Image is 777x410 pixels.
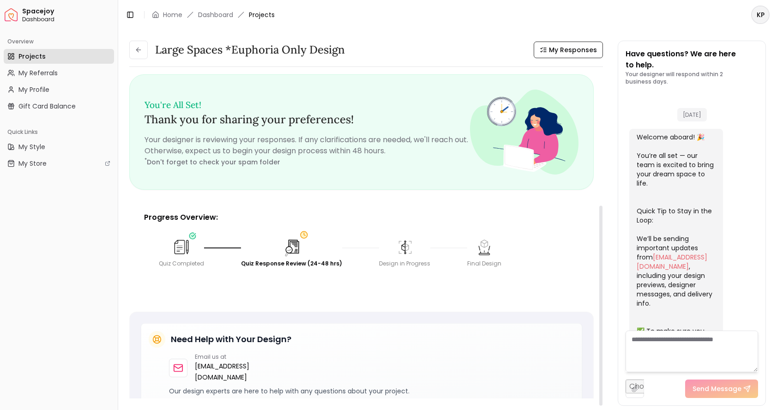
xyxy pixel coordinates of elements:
a: Dashboard [198,10,233,19]
span: Spacejoy [22,7,114,16]
div: Quick Links [4,125,114,139]
a: My Referrals [4,66,114,80]
small: Don't forget to check your spam folder [145,157,280,167]
a: [EMAIL_ADDRESS][DOMAIN_NAME] [195,361,259,383]
a: [EMAIL_ADDRESS][DOMAIN_NAME] [637,253,707,271]
div: Overview [4,34,114,49]
a: Projects [4,49,114,64]
img: Fun quiz review - image [470,90,578,175]
a: My Profile [4,82,114,97]
p: Your designer will respond within 2 business days. [626,71,758,85]
span: KP [752,6,769,23]
span: My Store [18,159,47,168]
img: Spacejoy Logo [5,8,18,21]
a: My Store [4,156,114,171]
span: Gift Card Balance [18,102,76,111]
span: [DATE] [677,108,707,121]
p: Our design experts are here to help with any questions about your project. [169,386,574,396]
button: My Responses [534,42,603,58]
a: Home [163,10,182,19]
img: Quiz Completed [172,238,191,256]
div: Final Design [467,260,501,267]
small: You're All Set! [145,99,201,110]
p: Your designer is reviewing your responses. If any clarifications are needed, we'll reach out. Oth... [145,134,470,157]
h3: Large Spaces *Euphoria Only design [155,42,345,57]
nav: breadcrumb [152,10,275,19]
button: KP [751,6,770,24]
div: Design in Progress [379,260,430,267]
span: My Style [18,142,45,151]
div: Quiz Completed [159,260,204,267]
img: Quiz Response Review (24-48 hrs) [282,237,302,257]
p: Email us at [195,353,259,361]
span: My Profile [18,85,49,94]
span: Projects [249,10,275,19]
h5: Need Help with Your Design? [171,333,291,346]
span: Projects [18,52,46,61]
img: Design in Progress [396,238,414,256]
p: Progress Overview: [144,212,579,223]
span: My Responses [549,45,597,54]
img: Final Design [475,238,494,256]
h3: Thank you for sharing your preferences! [145,97,470,127]
p: Have questions? We are here to help. [626,48,758,71]
div: Quiz Response Review (24-48 hrs) [241,260,342,267]
span: My Referrals [18,68,58,78]
a: Spacejoy [5,8,18,21]
a: Gift Card Balance [4,99,114,114]
a: My Style [4,139,114,154]
span: Dashboard [22,16,114,23]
